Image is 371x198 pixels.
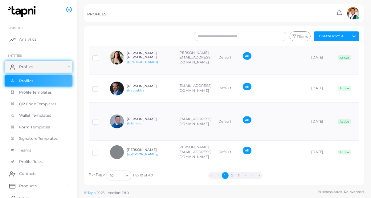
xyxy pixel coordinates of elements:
span: © [84,190,129,196]
h6: [PERSON_NAME] [PERSON_NAME] [127,51,172,59]
span: QR Code Templates [19,101,56,107]
button: Go to page 1 [222,172,229,179]
img: avatar [347,7,359,19]
a: @hr_uqbiaz [127,89,145,92]
td: [PERSON_NAME][EMAIL_ADDRESS][DOMAIN_NAME] [175,140,215,164]
td: Default [215,103,240,141]
span: 1 to 10 of 40 [133,173,153,178]
button: Create Profile [314,31,349,41]
span: 2025 [96,190,104,196]
span: Active [338,150,351,155]
span: Profile Roles [19,159,43,164]
label: Per Page [89,172,105,177]
h6: [PERSON_NAME] [127,84,172,88]
a: QR Code Templates [5,98,72,110]
img: avatar [110,115,124,128]
ul: Pagination [153,172,318,179]
button: Go to page 4 [242,172,249,179]
td: [DATE] [308,41,335,75]
img: logo [6,6,40,17]
a: @[PERSON_NAME].g [127,152,158,156]
span: Profile Templates [19,90,52,95]
td: [EMAIL_ADDRESS][DOMAIN_NAME] [175,74,215,103]
span: All [243,147,251,154]
span: ENTITIES [7,54,22,57]
td: Default [215,140,240,164]
span: INSIGHTS [7,26,22,30]
span: Teams [19,147,31,153]
h6: [PERSON_NAME] [127,148,172,152]
span: Contacts [19,171,36,176]
span: All [243,52,251,59]
a: @dermot.r [127,122,143,125]
span: Active [338,119,351,124]
img: avatar [110,51,124,65]
button: Go to last page [256,172,263,179]
a: Tapni [88,191,97,195]
span: Wallet Templates [19,113,51,118]
input: Search for option [114,172,123,179]
a: Signature Templates [5,133,72,144]
span: 10 [110,172,113,179]
h6: [PERSON_NAME] [127,117,172,121]
a: Profiles [5,61,72,73]
span: All [243,116,251,123]
span: Products [19,183,37,189]
a: Profile Roles [5,156,72,168]
span: Profiles [19,78,33,84]
img: avatar [110,145,124,159]
div: Search for option [107,171,131,180]
span: Active [338,55,351,60]
a: Products [5,180,72,192]
span: All [243,83,251,90]
span: Version: 1.8.0 [108,191,129,195]
td: [DATE] [308,74,335,103]
a: Analytics [5,33,72,46]
td: [DATE] [308,103,335,141]
span: Active [338,86,351,91]
span: Analytics [19,37,36,42]
a: Teams [5,144,72,156]
a: Contacts [5,168,72,180]
td: [EMAIL_ADDRESS][DOMAIN_NAME] [175,103,215,141]
span: Signature Templates [19,136,58,141]
span: Business cards. Reinvented. [318,189,364,195]
button: Go to page 2 [229,172,235,179]
h5: PROFILES [87,12,106,16]
a: Profile Templates [5,87,72,98]
a: Wallet Templates [5,110,72,121]
button: Go to next page [249,172,256,179]
a: avatar [345,7,361,19]
span: Form Templates [19,124,50,130]
img: avatar [110,82,124,95]
a: Form Templates [5,121,72,133]
td: Default [215,74,240,103]
button: Go to page 3 [235,172,242,179]
a: Profiles [5,75,72,87]
td: Default [215,41,240,75]
button: Filters [290,31,311,41]
a: @[PERSON_NAME].g [127,60,158,63]
span: Profiles [19,64,33,70]
td: [PERSON_NAME][EMAIL_ADDRESS][DOMAIN_NAME] [175,41,215,75]
td: [DATE] [308,140,335,164]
